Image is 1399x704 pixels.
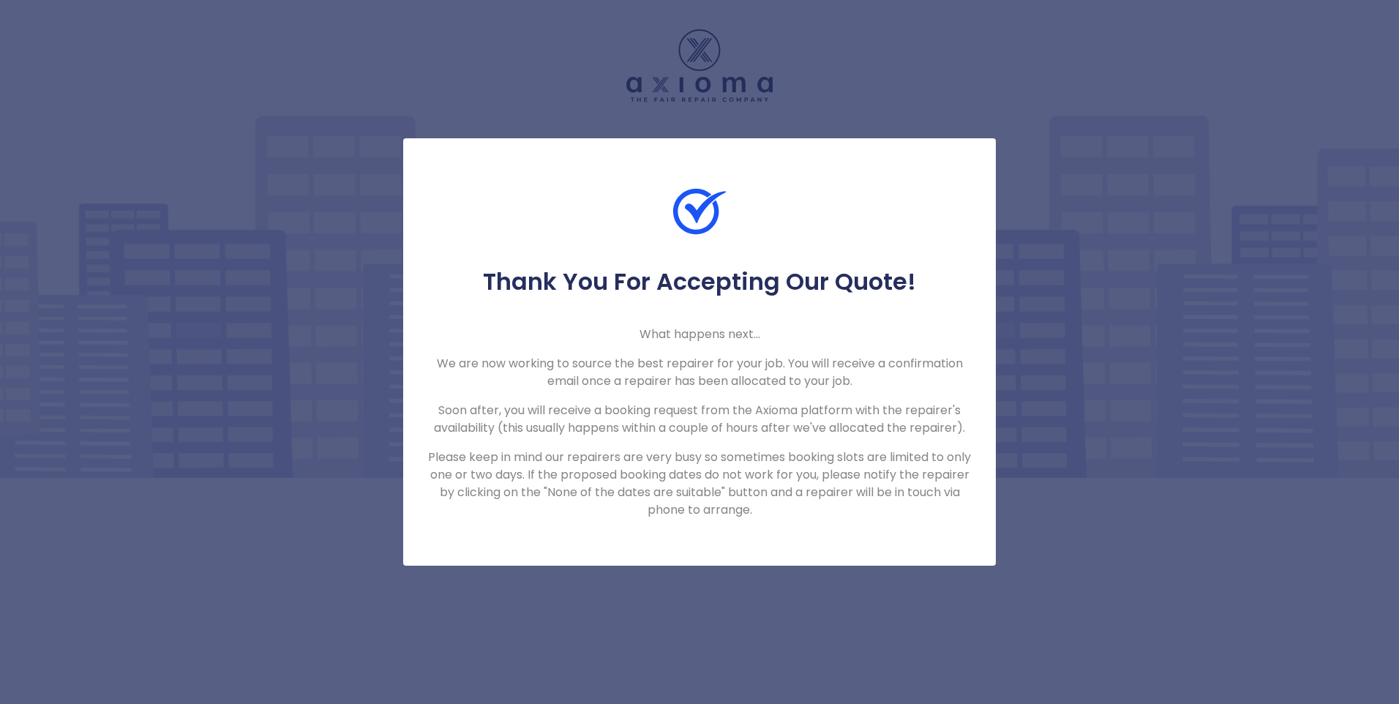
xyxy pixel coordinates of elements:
[673,185,726,238] img: Check
[427,449,972,519] p: Please keep in mind our repairers are very busy so sometimes booking slots are limited to only on...
[427,402,972,437] p: Soon after, you will receive a booking request from the Axioma platform with the repairer's avail...
[427,355,972,390] p: We are now working to source the best repairer for your job. You will receive a confirmation emai...
[427,326,972,343] p: What happens next...
[427,267,972,296] h5: Thank You For Accepting Our Quote!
